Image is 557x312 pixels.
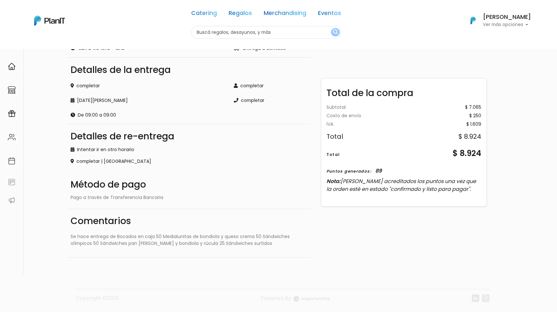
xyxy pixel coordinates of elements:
[79,46,125,51] p: Lun a Vie 10hs - 18hs
[375,167,382,175] div: 89
[264,10,306,18] a: Merchandising
[34,16,65,26] img: PlanIt Logo
[326,113,361,118] div: Costo de envío
[76,294,119,307] p: Copyright ©2025
[326,177,481,193] p: Nota:
[243,46,286,51] p: Entrega a domicilio
[453,147,481,159] div: $ 8.924
[71,82,226,89] div: completar
[71,146,308,153] div: Intentar ir en otro horario
[71,158,308,165] div: completar | [GEOGRAPHIC_DATA]
[234,82,308,89] div: completar
[229,10,252,18] a: Regalos
[462,12,531,29] button: PlanIt Logo [PERSON_NAME] Ver más opciones
[71,233,308,247] p: Se hace entrega de Bocados en caja 50 Medialunitas de bondiola y queso crema 50 Sándwiches olímpi...
[458,133,481,139] div: $ 8.924
[8,157,16,165] img: calendar-87d922413cdce8b2cf7b7f5f62616a5cf9e4887200fb71536465627b3292af00.svg
[483,22,531,27] p: Ver más opciones
[326,133,343,139] div: Total
[469,113,481,118] div: $ 250
[71,132,308,141] div: Detalles de re-entrega
[33,6,94,19] div: ¿Necesitás ayuda?
[326,151,340,157] div: Total
[71,194,308,201] div: Pago a través de Transferencia Bancaria
[234,97,308,104] div: completar
[8,110,16,118] img: campaigns-02234683943229c281be62815700db0a1741e53638e28bf9629b52c665b00959.svg
[294,296,330,302] img: logo_eagerworks-044938b0bf012b96b195e05891a56339191180c2d98ce7df62ca656130a436fa.svg
[261,294,330,307] a: Powered By
[318,10,341,18] a: Eventos
[465,105,481,110] div: $ 7.065
[71,214,308,228] div: Comentarios
[482,294,489,302] img: instagram-7ba2a2629254302ec2a9470e65da5de918c9f3c9a63008f8abed3140a32961bf.svg
[191,10,217,18] a: Catering
[8,178,16,186] img: feedback-78b5a0c8f98aac82b08bfc38622c3050aee476f2c9584af64705fc4e61158814.svg
[71,97,226,104] div: [DATE][PERSON_NAME]
[8,86,16,94] img: marketplace-4ceaa7011d94191e9ded77b95e3339b90024bf715f7c57f8cf31f2d8c509eaba.svg
[8,63,16,70] img: home-e721727adea9d79c4d83392d1f703f7f8bce08238fde08b1acbfd93340b81755.svg
[261,294,291,302] span: translation missing: es.layouts.footer.powered_by
[483,14,531,20] h6: [PERSON_NAME]
[326,177,476,192] span: [PERSON_NAME] acreditados los puntos una vez que la orden esté en estado "confirmado y listo para...
[466,122,481,126] div: $ 1.609
[8,196,16,204] img: partners-52edf745621dab592f3b2c58e3bca9d71375a7ef29c3b500c9f145b62cc070d4.svg
[71,65,308,75] div: Detalles de la entrega
[71,178,308,191] div: Método de pago
[472,294,479,302] img: linkedin-cc7d2dbb1a16aff8e18f147ffe980d30ddd5d9e01409788280e63c91fc390ff4.svg
[326,105,346,110] div: Subtotal
[321,81,486,100] div: Total de la compra
[333,29,338,35] img: search_button-432b6d5273f82d61273b3651a40e1bd1b912527efae98b1b7a1b2c0702e16a8d.svg
[326,122,333,126] div: IVA
[191,26,341,39] input: Buscá regalos, desayunos, y más
[466,13,480,28] img: PlanIt Logo
[326,168,371,174] div: Puntos generados:
[8,133,16,141] img: people-662611757002400ad9ed0e3c099ab2801c6687ba6c219adb57efc949bc21e19d.svg
[71,112,226,119] div: De 09:00 a 09:00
